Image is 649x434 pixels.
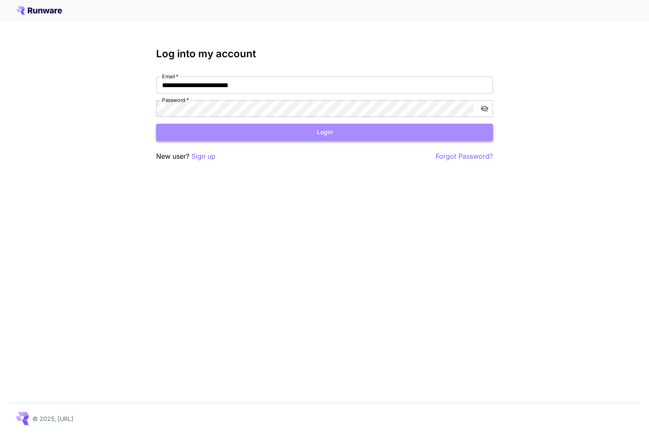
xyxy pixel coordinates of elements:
[436,151,493,162] button: Forgot Password?
[156,124,493,141] button: Login
[192,151,215,162] button: Sign up
[156,151,215,162] p: New user?
[162,96,189,104] label: Password
[32,414,73,423] p: © 2025, [URL]
[156,48,493,60] h3: Log into my account
[477,101,492,116] button: toggle password visibility
[162,73,178,80] label: Email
